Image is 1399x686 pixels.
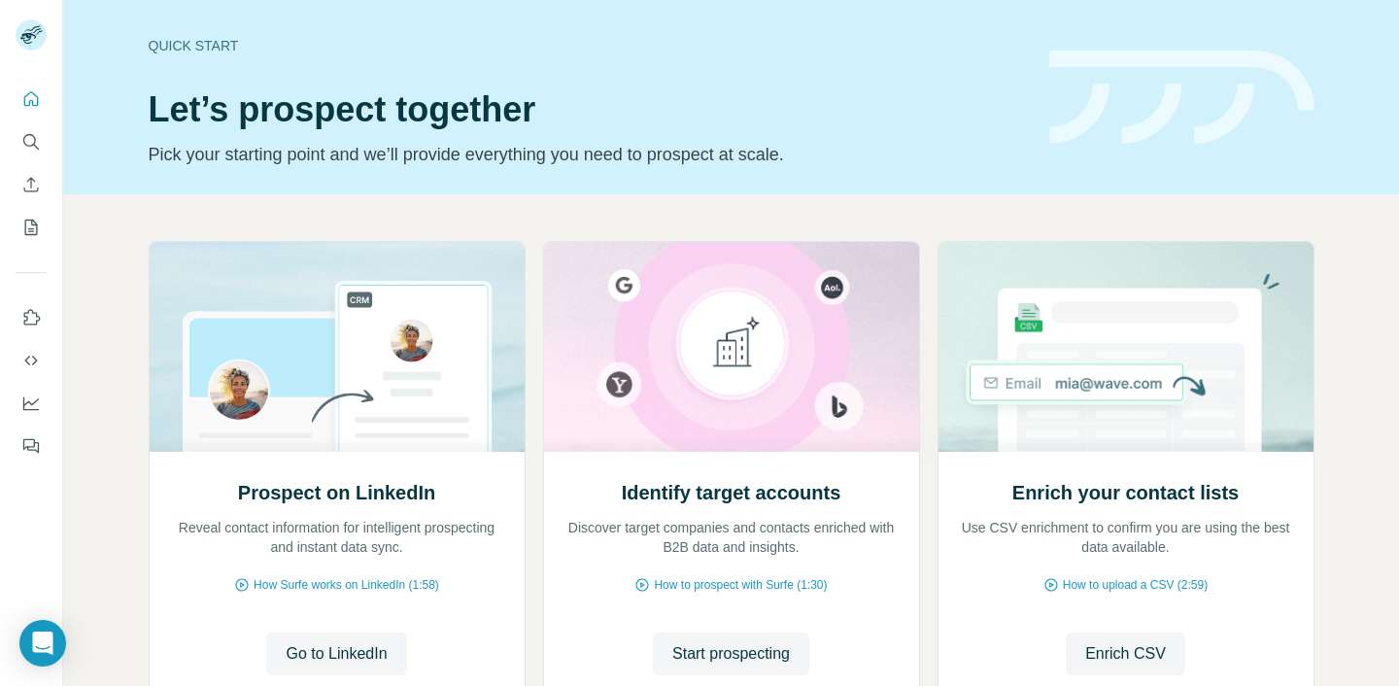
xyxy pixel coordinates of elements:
img: banner [1049,51,1314,145]
h2: Prospect on LinkedIn [238,479,435,506]
button: Enrich CSV [16,167,47,202]
span: Enrich CSV [1085,642,1166,666]
span: Go to LinkedIn [286,642,387,666]
p: Reveal contact information for intelligent prospecting and instant data sync. [169,518,505,557]
p: Pick your starting point and we’ll provide everything you need to prospect at scale. [149,141,1026,168]
p: Use CSV enrichment to confirm you are using the best data available. [958,518,1294,557]
img: Prospect on LinkedIn [149,242,526,452]
h2: Enrich your contact lists [1012,479,1239,506]
button: Start prospecting [653,633,809,675]
div: Open Intercom Messenger [19,620,66,667]
img: Enrich your contact lists [938,242,1314,452]
h2: Identify target accounts [622,479,841,506]
button: Quick start [16,82,47,117]
button: Enrich CSV [1066,633,1185,675]
h1: Let’s prospect together [149,90,1026,129]
button: Dashboard [16,386,47,421]
span: Start prospecting [672,642,790,666]
button: Search [16,124,47,159]
button: Use Surfe on LinkedIn [16,300,47,335]
img: Identify target accounts [543,242,920,452]
p: Discover target companies and contacts enriched with B2B data and insights. [563,518,900,557]
button: Feedback [16,429,47,463]
button: Use Surfe API [16,343,47,378]
button: Go to LinkedIn [266,633,406,675]
span: How Surfe works on LinkedIn (1:58) [254,576,439,594]
span: How to upload a CSV (2:59) [1063,576,1208,594]
button: My lists [16,210,47,245]
div: Quick start [149,36,1026,55]
span: How to prospect with Surfe (1:30) [654,576,827,594]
